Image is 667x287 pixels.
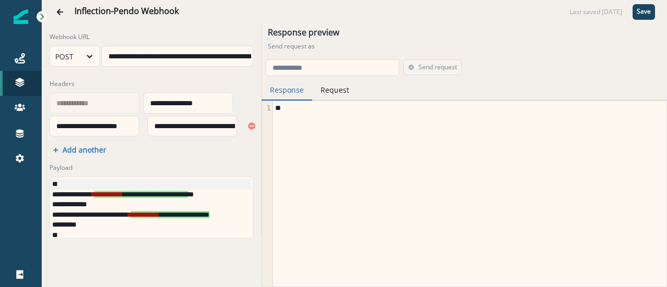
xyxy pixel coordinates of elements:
button: Response [262,80,312,101]
div: POST [55,51,76,62]
label: Webhook URL [50,32,247,42]
button: Save [633,4,655,20]
p: Send request [418,64,457,71]
p: Save [637,8,651,15]
div: Last saved [DATE] [570,7,622,17]
div: Inflection-Pendo Webhook [75,6,179,18]
img: Inflection [14,9,28,24]
button: Send request [403,59,462,75]
button: Request [312,80,357,101]
button: Remove [243,118,260,134]
div: 1 [262,103,273,114]
p: Add another [63,145,106,155]
p: Send request as [268,42,661,51]
label: Payload [50,163,247,172]
label: Headers [50,79,247,89]
h1: Response preview [268,28,661,42]
button: Add another [53,145,106,155]
button: Go back [50,2,70,22]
